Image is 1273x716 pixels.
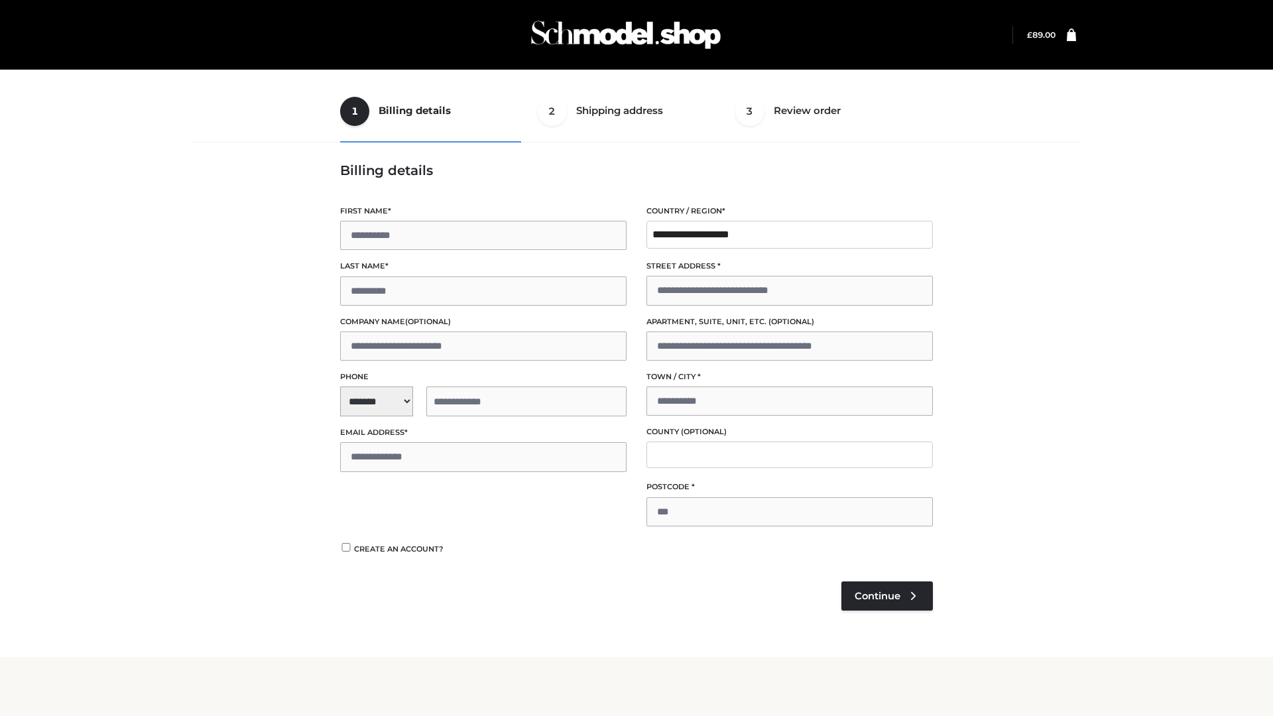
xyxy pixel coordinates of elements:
[646,371,933,383] label: Town / City
[855,590,900,602] span: Continue
[340,260,627,272] label: Last name
[340,316,627,328] label: Company name
[841,581,933,611] a: Continue
[646,260,933,272] label: Street address
[646,205,933,217] label: Country / Region
[1027,30,1056,40] a: £89.00
[340,371,627,383] label: Phone
[340,426,627,439] label: Email address
[646,426,933,438] label: County
[646,481,933,493] label: Postcode
[340,205,627,217] label: First name
[1027,30,1056,40] bdi: 89.00
[646,316,933,328] label: Apartment, suite, unit, etc.
[405,317,451,326] span: (optional)
[340,543,352,552] input: Create an account?
[354,544,444,554] span: Create an account?
[681,427,727,436] span: (optional)
[1027,30,1032,40] span: £
[526,9,725,61] img: Schmodel Admin 964
[340,162,933,178] h3: Billing details
[768,317,814,326] span: (optional)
